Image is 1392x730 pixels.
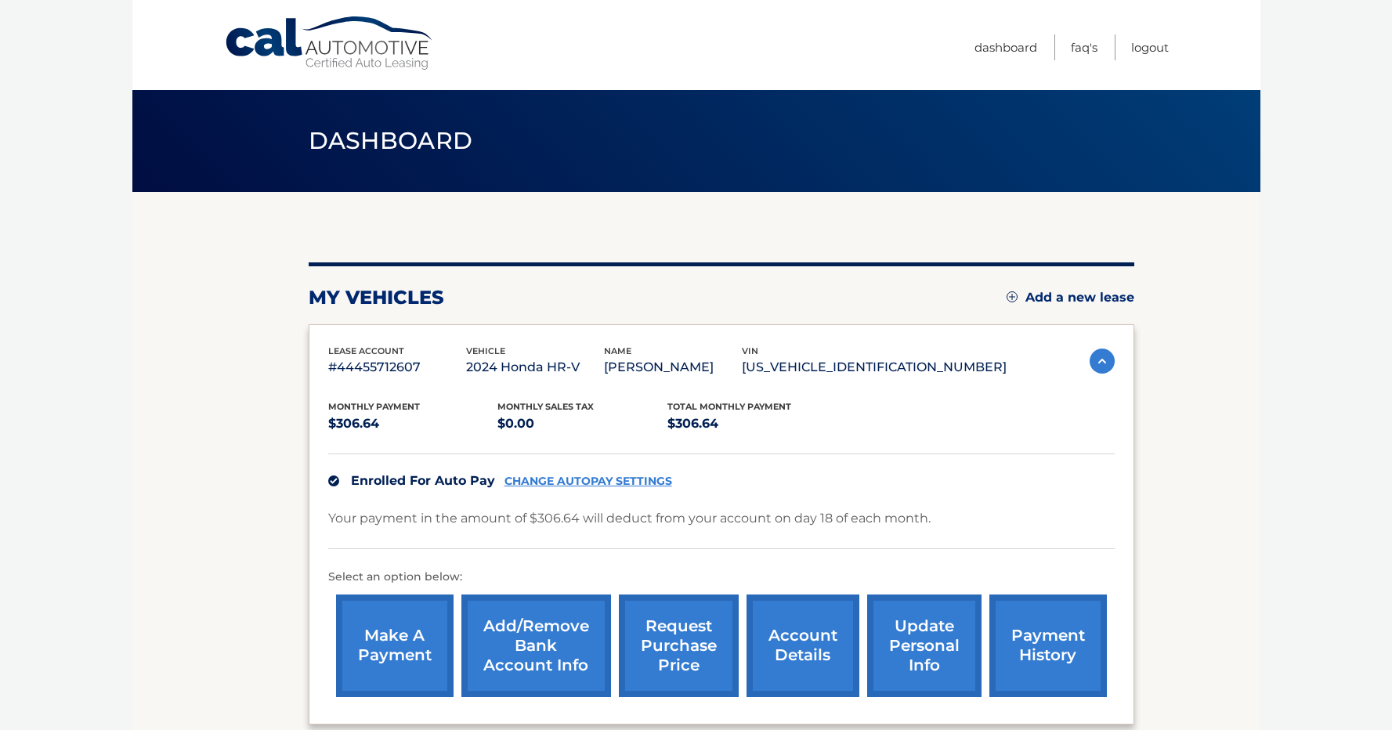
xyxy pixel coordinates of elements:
p: 2024 Honda HR-V [466,356,604,378]
a: CHANGE AUTOPAY SETTINGS [504,475,672,488]
a: Add a new lease [1007,290,1134,305]
span: Monthly sales Tax [497,401,594,412]
img: check.svg [328,475,339,486]
a: account details [747,594,859,697]
img: add.svg [1007,291,1018,302]
a: update personal info [867,594,982,697]
span: Enrolled For Auto Pay [351,473,495,488]
span: name [604,345,631,356]
p: $306.64 [328,413,498,435]
p: #44455712607 [328,356,466,378]
p: $306.64 [667,413,837,435]
p: Your payment in the amount of $306.64 will deduct from your account on day 18 of each month. [328,508,931,529]
span: Dashboard [309,126,473,155]
p: [PERSON_NAME] [604,356,742,378]
span: lease account [328,345,404,356]
span: vehicle [466,345,505,356]
span: vin [742,345,758,356]
a: Logout [1131,34,1169,60]
span: Total Monthly Payment [667,401,791,412]
a: Cal Automotive [224,16,436,71]
img: accordion-active.svg [1090,349,1115,374]
a: make a payment [336,594,454,697]
a: FAQ's [1071,34,1097,60]
p: [US_VEHICLE_IDENTIFICATION_NUMBER] [742,356,1007,378]
a: Dashboard [974,34,1037,60]
span: Monthly Payment [328,401,420,412]
a: Add/Remove bank account info [461,594,611,697]
a: payment history [989,594,1107,697]
a: request purchase price [619,594,739,697]
h2: my vehicles [309,286,444,309]
p: $0.00 [497,413,667,435]
p: Select an option below: [328,568,1115,587]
